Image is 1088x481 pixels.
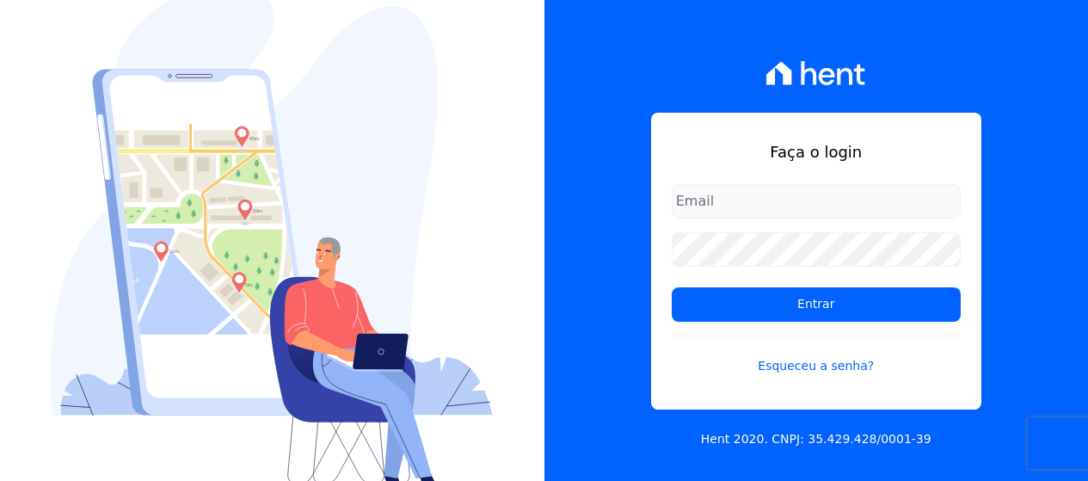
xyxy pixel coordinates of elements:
p: Hent 2020. CNPJ: 35.429.428/0001-39 [701,430,931,448]
input: Email [672,184,961,219]
h1: Faça o login [672,140,961,163]
a: Esqueceu a senha? [672,336,961,375]
input: Entrar [672,287,961,322]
